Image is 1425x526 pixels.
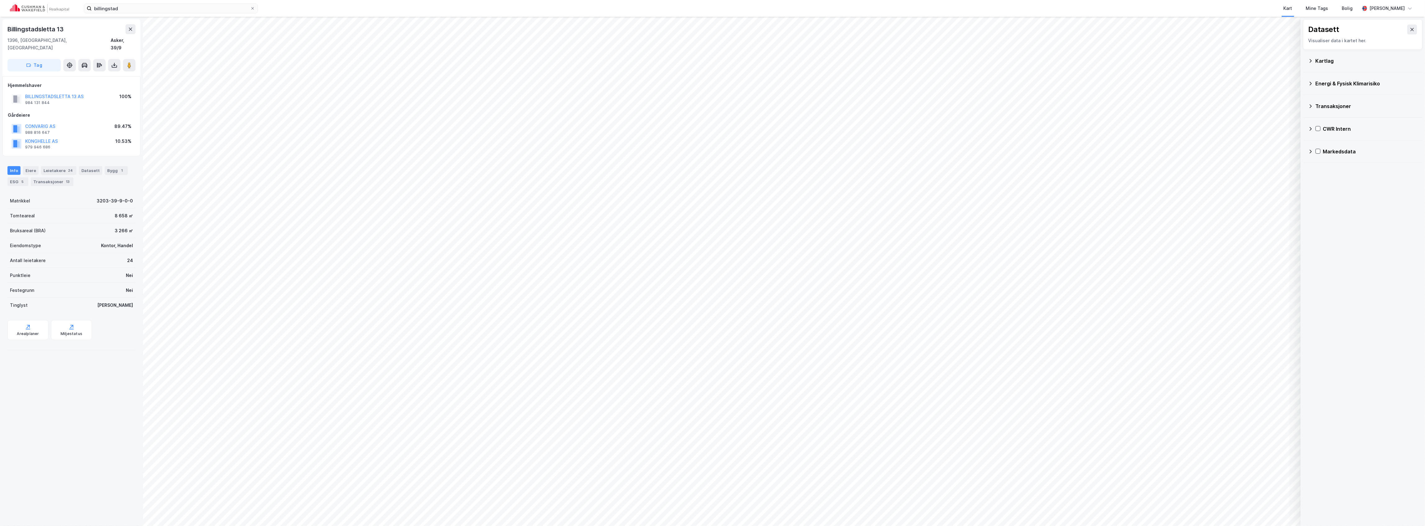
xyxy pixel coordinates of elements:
[111,37,135,52] div: Asker, 39/9
[101,242,133,249] div: Kontor, Handel
[25,100,50,105] div: 984 131 844
[97,197,133,205] div: 3203-39-9-0-0
[8,111,135,119] div: Gårdeiere
[115,227,133,234] div: 3 266 ㎡
[115,212,133,220] div: 8 658 ㎡
[10,287,34,294] div: Festegrunn
[25,130,50,135] div: 988 816 647
[1342,5,1353,12] div: Bolig
[7,24,65,34] div: Billingstadsletta 13
[20,179,26,185] div: 5
[41,166,76,175] div: Leietakere
[1394,496,1425,526] iframe: Chat Widget
[114,123,131,130] div: 89.47%
[7,59,61,71] button: Tag
[61,331,82,336] div: Miljøstatus
[10,272,30,279] div: Punktleie
[92,4,250,13] input: Søk på adresse, matrikkel, gårdeiere, leietakere eller personer
[10,197,30,205] div: Matrikkel
[1394,496,1425,526] div: Kontrollprogram for chat
[10,257,46,264] div: Antall leietakere
[79,166,102,175] div: Datasett
[1306,5,1328,12] div: Mine Tags
[1316,102,1418,110] div: Transaksjoner
[1284,5,1292,12] div: Kart
[119,93,131,100] div: 100%
[1370,5,1405,12] div: [PERSON_NAME]
[10,212,35,220] div: Tomteareal
[126,272,133,279] div: Nei
[7,37,111,52] div: 1396, [GEOGRAPHIC_DATA], [GEOGRAPHIC_DATA]
[65,179,71,185] div: 13
[1316,80,1418,87] div: Energi & Fysisk Klimarisiko
[1308,37,1417,44] div: Visualiser data i kartet her.
[1323,148,1418,155] div: Markedsdata
[97,302,133,309] div: [PERSON_NAME]
[119,167,125,174] div: 1
[115,138,131,145] div: 10.53%
[105,166,128,175] div: Bygg
[10,302,28,309] div: Tinglyst
[25,145,50,150] div: 979 946 686
[7,166,21,175] div: Info
[67,167,74,174] div: 24
[17,331,39,336] div: Arealplaner
[31,177,73,186] div: Transaksjoner
[126,287,133,294] div: Nei
[10,227,46,234] div: Bruksareal (BRA)
[7,177,28,186] div: ESG
[10,242,41,249] div: Eiendomstype
[1323,125,1418,133] div: CWR Intern
[10,4,69,13] img: cushman-wakefield-realkapital-logo.202ea83816669bd177139c58696a8fa1.svg
[127,257,133,264] div: 24
[23,166,39,175] div: Eiere
[8,82,135,89] div: Hjemmelshaver
[1308,25,1339,34] div: Datasett
[1316,57,1418,65] div: Kartlag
